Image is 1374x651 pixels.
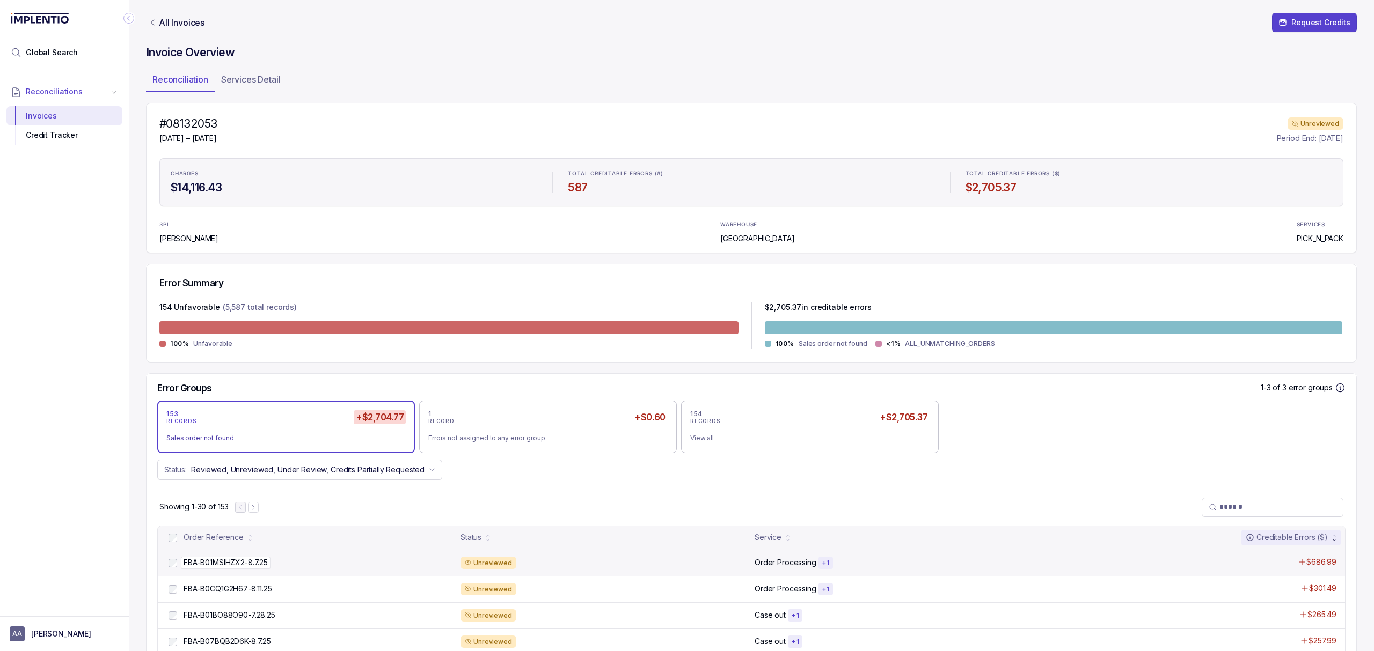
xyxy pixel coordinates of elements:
p: Order Processing [755,557,816,568]
p: Services Detail [221,73,281,86]
p: FBA-B01MSIHZX2-8.7.25 [181,557,271,568]
p: PICK_N_PACK [1297,233,1343,244]
p: TOTAL CREDITABLE ERRORS (#) [568,171,663,177]
div: Credit Tracker [15,125,114,145]
ul: Tab Group [146,71,1357,92]
input: checkbox-checkbox [169,559,177,567]
p: FBA-B07BQB2D6K-8.7.25 [184,636,271,647]
h4: $2,705.37 [966,180,1332,195]
p: RECORDS [166,418,196,425]
div: Remaining page entries [159,501,229,512]
p: Order Processing [755,583,816,594]
input: checkbox-checkbox [169,534,177,542]
p: 100% [776,339,794,348]
p: [PERSON_NAME] [159,233,218,244]
p: 3PL [159,221,187,228]
li: Tab Services Detail [215,71,287,92]
h4: 587 [568,180,934,195]
p: SERVICES [1297,221,1325,228]
a: Link All Invoices [146,17,207,28]
p: <1% [886,339,901,348]
p: (5,587 total records) [223,302,297,315]
p: $686.99 [1306,557,1336,567]
p: Status: [164,464,187,475]
input: checkbox-checkbox [169,638,177,646]
p: Period End: [DATE] [1277,133,1343,144]
span: Global Search [26,47,78,58]
div: Creditable Errors ($) [1246,532,1328,543]
span: User initials [10,626,25,641]
li: Statistic CHARGES [164,163,544,202]
p: + 1 [822,559,830,567]
div: Order Reference [184,532,244,543]
input: checkbox-checkbox [169,585,177,594]
div: Unreviewed [1288,117,1343,130]
button: Reconciliations [6,80,122,103]
p: Unfavorable [193,338,232,349]
p: 100% [170,339,189,348]
p: + 1 [791,611,799,620]
div: Errors not assigned to any error group [428,433,659,443]
p: RECORD [428,418,455,425]
p: Reviewed, Unreviewed, Under Review, Credits Partially Requested [191,464,425,475]
input: checkbox-checkbox [169,611,177,620]
div: Reconciliations [6,104,122,147]
p: Request Credits [1291,17,1350,28]
p: $301.49 [1309,583,1336,594]
h4: Invoice Overview [146,45,1357,60]
button: Status:Reviewed, Unreviewed, Under Review, Credits Partially Requested [157,460,442,480]
p: RECORDS [690,418,720,425]
p: 1 [428,410,432,418]
h4: #08132053 [159,116,217,131]
h5: Error Groups [157,382,212,394]
h5: Error Summary [159,277,223,289]
p: FBA-B01BO88O90-7.28.25 [184,610,275,620]
p: Case out [755,636,786,647]
p: 153 [166,410,179,418]
p: ALL_UNMATCHING_ORDERS [905,338,995,349]
p: [PERSON_NAME] [31,628,91,639]
h5: +$2,704.77 [354,410,406,424]
li: Tab Reconciliation [146,71,215,92]
p: [DATE] – [DATE] [159,133,217,144]
p: WAREHOUSE [720,221,757,228]
div: Sales order not found [166,433,397,443]
p: Showing 1-30 of 153 [159,501,229,512]
span: Reconciliations [26,86,83,97]
p: Sales order not found [799,338,867,349]
p: Reconciliation [152,73,208,86]
p: + 1 [822,585,830,594]
p: Case out [755,610,786,620]
p: + 1 [791,638,799,646]
li: Statistic TOTAL CREDITABLE ERRORS ($) [959,163,1339,202]
p: 154 Unfavorable [159,302,220,315]
p: error groups [1289,382,1333,393]
p: All Invoices [159,17,204,28]
div: Unreviewed [461,635,516,648]
div: Collapse Icon [122,12,135,25]
h5: +$0.60 [632,410,668,424]
p: $265.49 [1307,609,1336,620]
p: $257.99 [1309,635,1336,646]
div: Unreviewed [461,583,516,596]
button: User initials[PERSON_NAME] [10,626,119,641]
ul: Statistic Highlights [159,158,1343,206]
p: $ 2,705.37 in creditable errors [765,302,872,315]
p: 1-3 of 3 [1261,382,1289,393]
div: Unreviewed [461,609,516,622]
h4: $14,116.43 [171,180,537,195]
div: Invoices [15,106,114,125]
div: Unreviewed [461,557,516,569]
p: CHARGES [171,171,199,177]
p: 154 [690,410,703,418]
li: Statistic TOTAL CREDITABLE ERRORS (#) [561,163,941,202]
div: View all [690,433,921,443]
p: TOTAL CREDITABLE ERRORS ($) [966,171,1061,177]
button: Request Credits [1272,13,1357,32]
p: FBA-B0CQ1G2H67-8.11.25 [184,583,272,594]
div: Service [755,532,781,543]
div: Status [461,532,481,543]
button: Next Page [248,502,259,513]
h5: +$2,705.37 [878,410,930,424]
p: [GEOGRAPHIC_DATA] [720,233,795,244]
